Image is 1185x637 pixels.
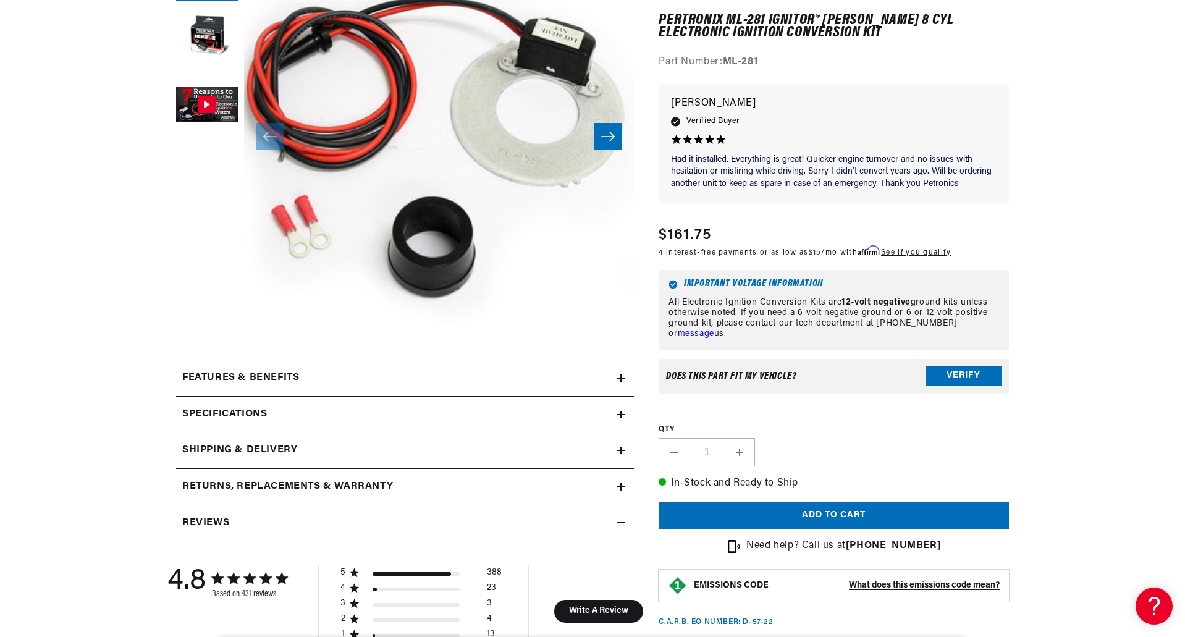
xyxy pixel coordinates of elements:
[340,614,346,625] div: 2
[256,123,284,150] button: Slide left
[182,479,393,495] h2: Returns, Replacements & Warranty
[668,298,999,340] p: All Electronic Ignition Conversion Kits are ground kits unless otherwise noted. If you need a 6-v...
[723,57,758,67] strong: ML-281
[659,14,1009,40] h1: PerTronix ML-281 Ignitor® [PERSON_NAME] 8 cyl Electronic Ignition Conversion Kit
[659,617,773,628] p: C.A.R.B. EO Number: D-57-22
[340,567,502,583] div: 5 star by 388 reviews
[176,397,634,432] summary: Specifications
[340,614,502,629] div: 2 star by 4 reviews
[881,249,951,256] a: See if you qualify - Learn more about Affirm Financing (opens in modal)
[846,541,941,551] a: [PHONE_NUMBER]
[809,249,822,256] span: $15
[182,407,267,423] h2: Specifications
[176,469,634,505] summary: Returns, Replacements & Warranty
[340,598,346,609] div: 3
[182,442,297,458] h2: Shipping & Delivery
[176,360,634,396] summary: Features & Benefits
[594,123,622,150] button: Slide right
[926,366,1002,386] button: Verify
[176,505,634,541] summary: Reviews
[212,589,287,599] div: Based on 431 reviews
[487,567,502,583] div: 388
[659,476,1009,492] p: In-Stock and Ready to Ship
[659,247,951,258] p: 4 interest-free payments or as low as /mo with .
[666,371,796,381] div: Does This part fit My vehicle?
[487,614,492,629] div: 4
[340,567,346,578] div: 5
[694,581,769,590] strong: EMISSIONS CODE
[659,424,1009,435] label: QTY
[678,329,714,339] a: message
[659,502,1009,529] button: Add to cart
[554,600,643,623] button: Write A Review
[182,370,299,386] h2: Features & Benefits
[694,580,1000,591] button: EMISSIONS CODEWhat does this emissions code mean?
[340,583,502,598] div: 4 star by 23 reviews
[340,583,346,594] div: 4
[841,298,911,308] strong: 12-volt negative
[671,95,997,112] p: [PERSON_NAME]
[176,7,238,69] button: Load image 2 in gallery view
[659,55,1009,71] div: Part Number:
[668,576,688,596] img: Emissions code
[182,515,229,531] h2: Reviews
[858,246,879,255] span: Affirm
[668,281,999,290] h6: Important Voltage Information
[686,115,740,129] span: Verified Buyer
[340,598,502,614] div: 3 star by 3 reviews
[487,598,492,614] div: 3
[659,224,711,247] span: $161.75
[746,539,941,555] p: Need help? Call us at
[176,432,634,468] summary: Shipping & Delivery
[167,565,206,599] div: 4.8
[487,583,496,598] div: 23
[671,154,997,190] p: Had it installed. Everything is great! Quicker engine turnover and no issues with hesitation or m...
[849,581,1000,590] strong: What does this emissions code mean?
